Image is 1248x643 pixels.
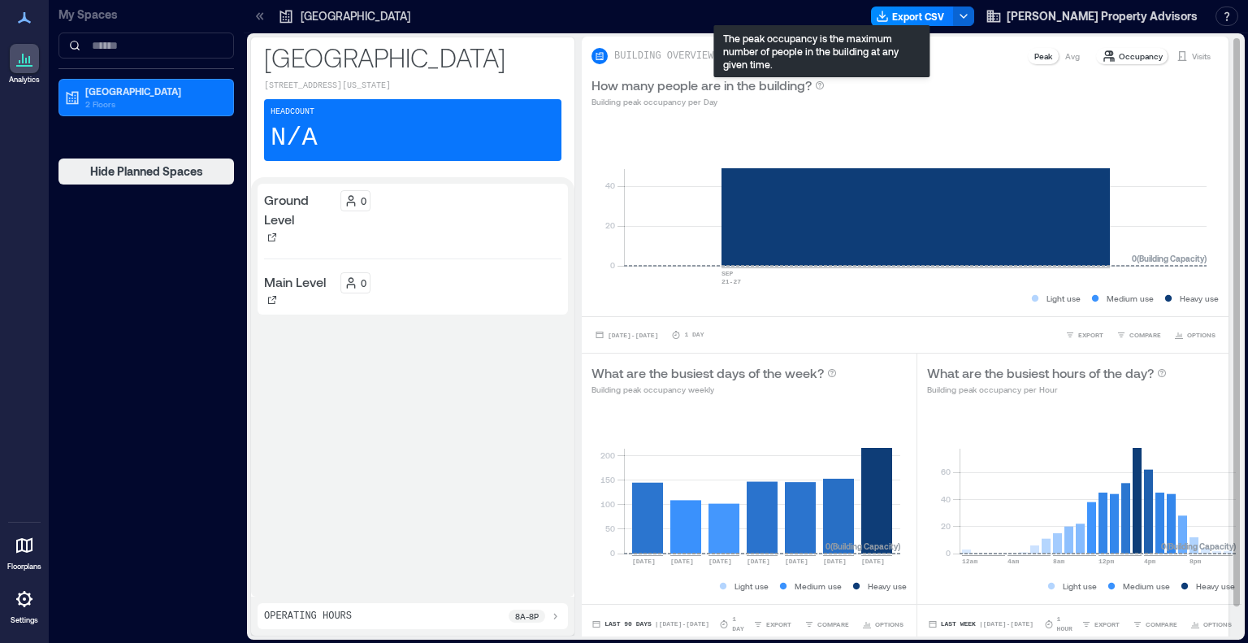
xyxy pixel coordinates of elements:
p: Peak [1034,50,1052,63]
button: COMPARE [801,616,852,632]
p: [GEOGRAPHIC_DATA] [85,85,222,98]
button: EXPORT [1062,327,1107,343]
button: OPTIONS [1187,616,1235,632]
text: [DATE] [632,558,656,565]
button: COMPARE [1113,327,1164,343]
text: [DATE] [708,558,732,565]
p: Heavy use [1180,292,1219,305]
button: OPTIONS [859,616,907,632]
button: OPTIONS [1171,327,1219,343]
p: Floorplans [7,562,41,571]
text: [DATE] [670,558,694,565]
span: OPTIONS [875,619,903,629]
text: 12am [962,558,977,565]
text: 8am [1053,558,1065,565]
p: Heavy use [868,580,907,593]
span: EXPORT [1094,619,1120,629]
text: 12pm [1098,558,1114,565]
button: COMPARE [1129,616,1181,632]
p: [GEOGRAPHIC_DATA] [301,8,410,24]
button: Last 90 Days |[DATE]-[DATE] [591,616,709,632]
span: Hide Planned Spaces [90,163,203,180]
p: Main Level [264,272,326,292]
tspan: 200 [600,450,615,460]
p: Ground Level [264,190,334,229]
button: Hide Planned Spaces [58,159,234,185]
tspan: 150 [600,475,615,484]
p: BUILDING OVERVIEW [614,50,713,63]
tspan: 0 [946,548,951,558]
p: 0 [361,194,366,207]
p: 1 Day [684,330,704,340]
text: 21-27 [721,278,741,285]
button: [PERSON_NAME] Property Advisors [981,3,1202,29]
p: Heavy use [1196,580,1235,593]
button: [DATE]-[DATE] [591,327,661,343]
tspan: 20 [605,220,615,230]
tspan: 40 [605,180,615,190]
tspan: 50 [605,524,615,533]
p: 2 Floors [85,98,222,111]
span: [DATE] - [DATE] [608,332,658,339]
a: Floorplans [2,526,46,576]
span: EXPORT [766,619,791,629]
button: Last Week |[DATE]-[DATE] [927,616,1033,632]
p: Avg [1065,50,1080,63]
p: Light use [734,580,769,593]
tspan: 0 [610,260,615,270]
text: [DATE] [861,558,885,565]
a: Analytics [4,39,45,89]
span: COMPARE [1129,330,1161,340]
span: COMPARE [1146,619,1177,629]
span: EXPORT [1078,330,1103,340]
p: Building peak occupancy per Day [591,95,825,108]
p: Medium use [795,580,842,593]
p: 0 [361,276,366,289]
span: OPTIONS [1187,330,1215,340]
p: Light use [1063,580,1097,593]
p: My Spaces [58,7,234,23]
span: OPTIONS [1203,619,1232,629]
p: [STREET_ADDRESS][US_STATE] [264,80,561,93]
text: [DATE] [823,558,847,565]
text: 4am [1007,558,1020,565]
tspan: 60 [941,467,951,476]
button: EXPORT [1078,616,1123,632]
p: Analytics [9,75,40,85]
tspan: 0 [610,548,615,558]
p: N/A [271,122,318,154]
span: [PERSON_NAME] Property Advisors [1007,8,1198,24]
tspan: 20 [941,521,951,531]
p: How many people are in the building? [591,76,812,95]
p: Building peak occupancy per Hour [927,383,1167,396]
p: Settings [11,615,38,625]
text: 4pm [1144,558,1156,565]
p: Light use [1046,292,1081,305]
tspan: 100 [600,499,615,509]
text: [DATE] [747,558,770,565]
p: Medium use [1123,580,1170,593]
p: 1 Hour [1057,615,1078,634]
a: Settings [5,580,44,630]
p: Operating Hours [264,610,352,623]
p: Visits [1192,50,1211,63]
p: What are the busiest days of the week? [591,363,824,383]
p: Headcount [271,106,314,119]
button: EXPORT [750,616,795,632]
p: Building peak occupancy weekly [591,383,837,396]
text: SEP [721,270,734,277]
p: 1 Day [732,615,750,634]
text: [DATE] [785,558,808,565]
p: 8a - 8p [515,610,539,623]
button: Export CSV [871,7,954,26]
p: [GEOGRAPHIC_DATA] [264,41,561,73]
p: Occupancy [1119,50,1163,63]
p: Medium use [1107,292,1154,305]
p: What are the busiest hours of the day? [927,363,1154,383]
tspan: 40 [941,494,951,504]
span: COMPARE [817,619,849,629]
text: 8pm [1189,558,1202,565]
